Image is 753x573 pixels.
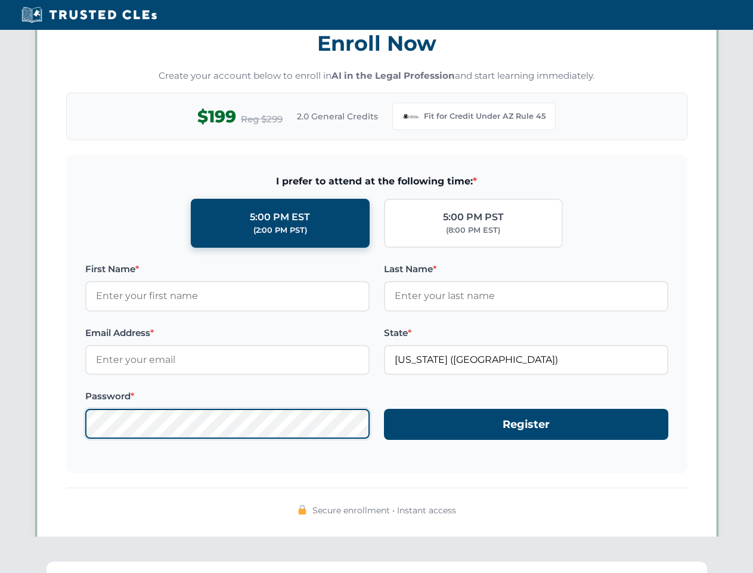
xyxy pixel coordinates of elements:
h3: Enroll Now [66,24,687,62]
p: Create your account below to enroll in and start learning immediately. [66,69,687,83]
label: State [384,326,668,340]
input: Enter your email [85,345,370,375]
img: Trusted CLEs [18,6,160,24]
label: Password [85,389,370,403]
div: 5:00 PM EST [250,210,310,225]
div: (2:00 PM PST) [253,224,307,236]
input: Arizona (AZ) [384,345,668,375]
label: First Name [85,262,370,276]
input: Enter your last name [384,281,668,311]
span: 2.0 General Credits [297,110,378,123]
strong: AI in the Legal Profession [331,70,455,81]
span: Secure enrollment • Instant access [312,504,456,517]
label: Last Name [384,262,668,276]
img: Arizona Bar [402,108,419,125]
span: Reg $299 [241,112,283,127]
span: Fit for Credit Under AZ Rule 45 [424,110,546,122]
div: (8:00 PM EST) [446,224,500,236]
label: Email Address [85,326,370,340]
span: $199 [197,103,236,130]
img: 🔒 [298,505,307,515]
input: Enter your first name [85,281,370,311]
span: I prefer to attend at the following time: [85,174,668,189]
div: 5:00 PM PST [443,210,504,225]
button: Register [384,409,668,440]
